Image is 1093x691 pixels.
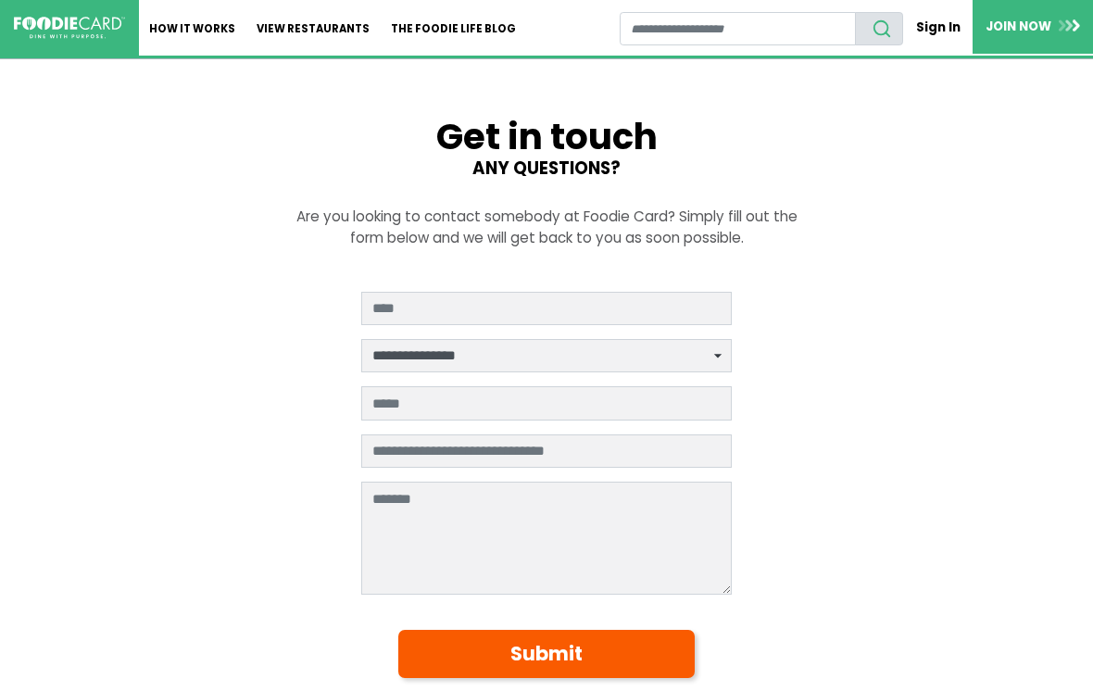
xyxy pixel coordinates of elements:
[14,17,125,39] img: FoodieCard; Eat, Drink, Save, Donate
[283,116,810,179] h1: Get in touch
[361,386,732,420] input: Your email address
[903,11,973,44] a: Sign In
[283,158,810,179] small: ANY QUESTIONS?
[361,339,732,372] select: What would you like to talk to us about?
[620,12,857,45] input: restaurant search
[361,434,732,468] input: Restaurant name if applicable
[398,630,695,678] button: Submit
[361,292,732,325] input: Your Name
[283,207,810,249] p: Are you looking to contact somebody at Foodie Card? Simply fill out the form below and we will ge...
[855,12,903,45] button: search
